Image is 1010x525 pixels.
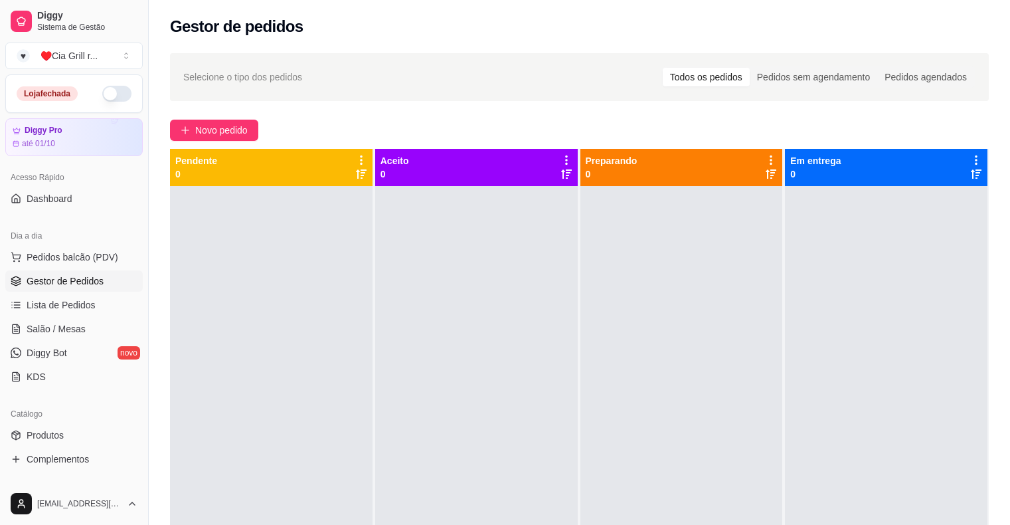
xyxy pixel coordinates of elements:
span: Salão / Mesas [27,322,86,336]
p: 0 [380,167,409,181]
div: Pedidos sem agendamento [750,68,877,86]
span: KDS [27,370,46,383]
article: Diggy Pro [25,126,62,136]
span: plus [181,126,190,135]
div: Todos os pedidos [663,68,750,86]
p: 0 [586,167,637,181]
span: Diggy [37,10,137,22]
a: Gestor de Pedidos [5,270,143,292]
a: DiggySistema de Gestão [5,5,143,37]
a: Salão / Mesas [5,318,143,340]
span: ♥ [17,49,30,62]
span: Gestor de Pedidos [27,274,104,288]
div: Dia a dia [5,225,143,247]
p: Em entrega [790,154,841,167]
a: Diggy Botnovo [5,342,143,364]
h2: Gestor de pedidos [170,16,303,37]
p: Preparando [586,154,637,167]
p: Aceito [380,154,409,167]
button: [EMAIL_ADDRESS][DOMAIN_NAME] [5,488,143,520]
span: Produtos [27,429,64,442]
a: Produtos [5,425,143,446]
span: Selecione o tipo dos pedidos [183,70,302,84]
span: Novo pedido [195,123,248,138]
div: ♥️Cia Grill r ... [41,49,98,62]
button: Pedidos balcão (PDV) [5,247,143,268]
a: KDS [5,366,143,387]
div: Pedidos agendados [877,68,974,86]
span: Dashboard [27,192,72,205]
span: Lista de Pedidos [27,298,96,312]
button: Alterar Status [102,86,131,102]
button: Select a team [5,43,143,69]
span: Diggy Bot [27,346,67,360]
article: até 01/10 [22,138,55,149]
a: Diggy Proaté 01/10 [5,118,143,156]
span: Complementos [27,453,89,466]
div: Catálogo [5,403,143,425]
span: Pedidos balcão (PDV) [27,251,118,264]
span: Sistema de Gestão [37,22,137,33]
button: Novo pedido [170,120,258,141]
p: Pendente [175,154,217,167]
a: Complementos [5,449,143,470]
a: Dashboard [5,188,143,209]
p: 0 [175,167,217,181]
div: Loja fechada [17,86,78,101]
div: Acesso Rápido [5,167,143,188]
a: Lista de Pedidos [5,294,143,316]
p: 0 [790,167,841,181]
span: [EMAIL_ADDRESS][DOMAIN_NAME] [37,498,122,509]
